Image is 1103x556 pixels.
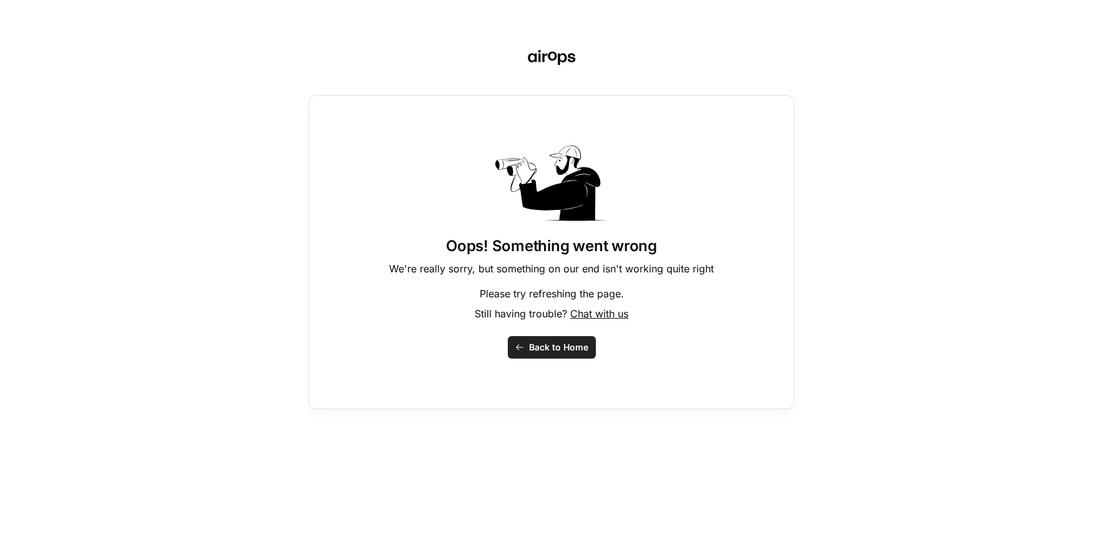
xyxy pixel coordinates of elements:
span: Chat with us [570,307,628,320]
p: Please try refreshing the page. [480,286,624,301]
p: We're really sorry, but something on our end isn't working quite right [389,261,714,276]
button: Back to Home [508,336,596,359]
span: Back to Home [529,341,588,354]
h1: Oops! Something went wrong [446,236,657,256]
p: Still having trouble? [475,306,628,321]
